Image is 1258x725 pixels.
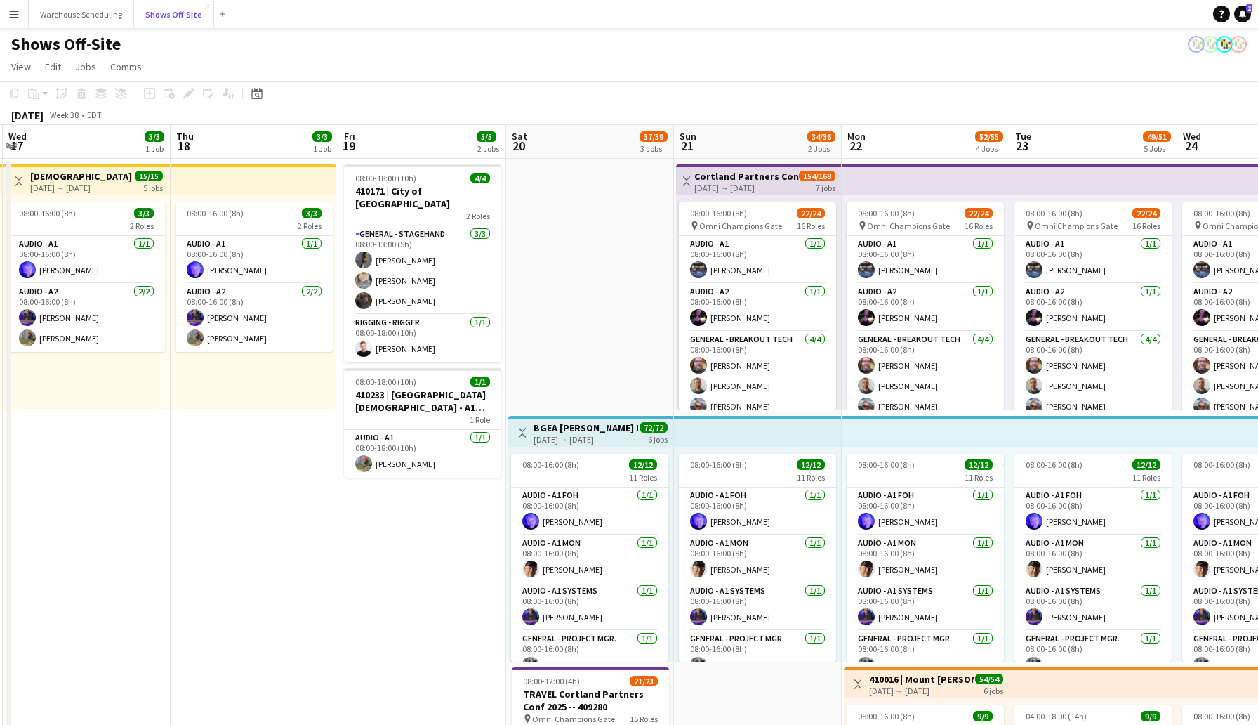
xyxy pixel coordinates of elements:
[534,422,638,434] h3: BGEA [PERSON_NAME] Upstate NY -- 409546
[534,434,638,445] div: [DATE] → [DATE]
[39,58,67,76] a: Edit
[808,143,835,154] div: 2 Jobs
[858,711,915,721] span: 08:00-16:00 (8h)
[847,535,1004,583] app-card-role: Audio - A1 MON1/108:00-16:00 (8h)[PERSON_NAME]
[176,202,333,352] div: 08:00-16:00 (8h)3/32 RolesAudio - A11/108:00-16:00 (8h)[PERSON_NAME]Audio - A22/208:00-16:00 (8h)...
[1202,36,1219,53] app-user-avatar: Labor Coordinator
[1193,459,1250,470] span: 08:00-16:00 (8h)
[799,171,835,181] span: 154/168
[130,221,154,231] span: 2 Roles
[46,110,81,120] span: Week 38
[344,388,501,414] h3: 410233 | [GEOGRAPHIC_DATA][DEMOGRAPHIC_DATA] - A1 Prep Day
[965,472,993,483] span: 11 Roles
[512,130,527,143] span: Sat
[105,58,147,76] a: Comms
[29,1,134,28] button: Warehouse Scheduling
[344,130,355,143] span: Fri
[847,202,1004,410] div: 08:00-16:00 (8h)22/24 Omni Champions Gate16 RolesAudio - A11/108:00-16:00 (8h)[PERSON_NAME]Audio ...
[1132,472,1160,483] span: 11 Roles
[847,454,1004,662] app-job-card: 08:00-16:00 (8h)12/1211 RolesAudio - A1 FOH1/108:00-16:00 (8h)[PERSON_NAME]Audio - A1 MON1/108:00...
[511,454,668,662] app-job-card: 08:00-16:00 (8h)12/1211 RolesAudio - A1 FOH1/108:00-16:00 (8h)[PERSON_NAME]Audio - A1 MON1/108:00...
[847,631,1004,679] app-card-role: General - Project Mgr.1/108:00-16:00 (8h)[PERSON_NAME]
[1183,130,1201,143] span: Wed
[174,138,194,154] span: 18
[344,368,501,478] div: 08:00-18:00 (10h)1/1410233 | [GEOGRAPHIC_DATA][DEMOGRAPHIC_DATA] - A1 Prep Day1 RoleAudio - A11/1...
[19,208,76,218] span: 08:00-16:00 (8h)
[143,181,163,193] div: 5 jobs
[523,676,580,686] span: 08:00-12:00 (4h)
[344,430,501,478] app-card-role: Audio - A11/108:00-18:00 (10h)[PERSON_NAME]
[6,58,37,76] a: View
[629,459,657,470] span: 12/12
[470,377,490,387] span: 1/1
[1014,535,1172,583] app-card-role: Audio - A1 MON1/108:00-16:00 (8h)[PERSON_NAME]
[679,631,836,679] app-card-role: General - Project Mgr.1/108:00-16:00 (8h)[PERSON_NAME]
[470,414,490,425] span: 1 Role
[8,130,27,143] span: Wed
[11,108,44,122] div: [DATE]
[145,143,164,154] div: 1 Job
[1013,138,1031,154] span: 23
[690,459,747,470] span: 08:00-16:00 (8h)
[797,472,825,483] span: 11 Roles
[1014,202,1172,410] div: 08:00-16:00 (8h)22/24 Omni Champions Gate16 RolesAudio - A11/108:00-16:00 (8h)[PERSON_NAME]Audio ...
[1216,36,1233,53] app-user-avatar: Labor Coordinator
[1246,4,1252,13] span: 2
[512,688,669,713] h3: TRAVEL Cortland Partners Conf 2025 -- 409280
[1014,454,1172,662] div: 08:00-16:00 (8h)12/1211 RolesAudio - A1 FOH1/108:00-16:00 (8h)[PERSON_NAME]Audio - A1 MON1/108:00...
[342,138,355,154] span: 19
[1143,131,1171,142] span: 49/51
[135,171,163,181] span: 15/15
[11,34,121,55] h1: Shows Off-Site
[344,164,501,362] app-job-card: 08:00-18:00 (10h)4/4410171 | City of [GEOGRAPHIC_DATA]2 RolesGeneral - Stagehand3/308:00-13:00 (5...
[187,208,244,218] span: 08:00-16:00 (8h)
[344,315,501,362] app-card-role: Rigging - Rigger1/108:00-18:00 (10h)[PERSON_NAME]
[75,60,96,73] span: Jobs
[694,183,799,193] div: [DATE] → [DATE]
[973,711,993,721] span: 9/9
[976,143,1002,154] div: 4 Jobs
[466,211,490,221] span: 2 Roles
[869,686,974,696] div: [DATE] → [DATE]
[176,236,333,284] app-card-role: Audio - A11/108:00-16:00 (8h)[PERSON_NAME]
[1132,208,1160,218] span: 22/24
[1015,130,1031,143] span: Tue
[797,221,825,231] span: 16 Roles
[1132,221,1160,231] span: 16 Roles
[355,173,416,183] span: 08:00-18:00 (10h)
[344,226,501,315] app-card-role: General - Stagehand3/308:00-13:00 (5h)[PERSON_NAME][PERSON_NAME][PERSON_NAME]
[8,284,165,352] app-card-role: Audio - A22/208:00-16:00 (8h)[PERSON_NAME][PERSON_NAME]
[1026,208,1082,218] span: 08:00-16:00 (8h)
[679,488,836,535] app-card-role: Audio - A1 FOH1/108:00-16:00 (8h)[PERSON_NAME]
[679,454,836,662] app-job-card: 08:00-16:00 (8h)12/1211 RolesAudio - A1 FOH1/108:00-16:00 (8h)[PERSON_NAME]Audio - A1 MON1/108:00...
[847,332,1004,440] app-card-role: General - Breakout Tech4/408:00-16:00 (8h)[PERSON_NAME][PERSON_NAME][PERSON_NAME]
[1193,711,1250,721] span: 08:00-16:00 (8h)
[1014,488,1172,535] app-card-role: Audio - A1 FOH1/108:00-16:00 (8h)[PERSON_NAME]
[30,183,135,193] div: [DATE] → [DATE]
[847,130,866,143] span: Mon
[630,676,658,686] span: 21/23
[176,130,194,143] span: Thu
[694,170,799,183] h3: Cortland Partners Conf 2025 -- 409280
[511,583,668,631] app-card-role: Audio - A1 Systems1/108:00-16:00 (8h)[PERSON_NAME]
[87,110,102,120] div: EDT
[1141,711,1160,721] span: 9/9
[8,202,165,352] div: 08:00-16:00 (8h)3/32 RolesAudio - A11/108:00-16:00 (8h)[PERSON_NAME]Audio - A22/208:00-16:00 (8h)...
[1144,143,1170,154] div: 5 Jobs
[1026,459,1082,470] span: 08:00-16:00 (8h)
[679,535,836,583] app-card-role: Audio - A1 MON1/108:00-16:00 (8h)[PERSON_NAME]
[511,488,668,535] app-card-role: Audio - A1 FOH1/108:00-16:00 (8h)[PERSON_NAME]
[679,202,836,410] div: 08:00-16:00 (8h)22/24 Omni Champions Gate16 RolesAudio - A11/108:00-16:00 (8h)[PERSON_NAME]Audio ...
[511,535,668,583] app-card-role: Audio - A1 MON1/108:00-16:00 (8h)[PERSON_NAME]
[630,714,658,724] span: 15 Roles
[1188,36,1205,53] app-user-avatar: Labor Coordinator
[522,459,579,470] span: 08:00-16:00 (8h)
[110,60,142,73] span: Comms
[690,208,747,218] span: 08:00-16:00 (8h)
[477,143,499,154] div: 2 Jobs
[134,208,154,218] span: 3/3
[845,138,866,154] span: 22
